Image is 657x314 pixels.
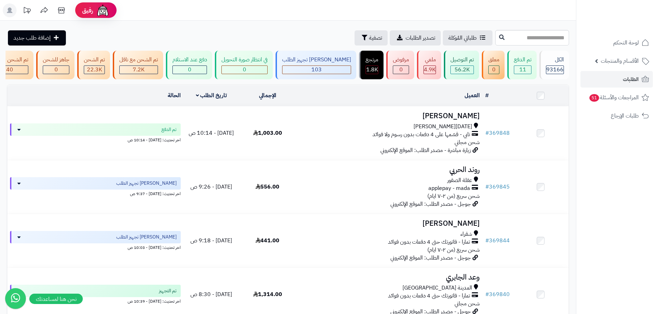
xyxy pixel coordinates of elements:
[366,65,378,74] span: 1.8K
[43,56,69,64] div: جاهز للشحن
[372,131,470,139] span: تابي - قسّمها على 4 دفعات بدون رسوم ولا فوائد
[82,6,93,14] span: رفيق
[159,287,177,294] span: تم التجهيز
[428,184,470,192] span: applepay - mada
[119,56,158,64] div: تم الشحن مع ناقل
[54,65,58,74] span: 0
[253,290,282,298] span: 1,314.00
[298,220,480,227] h3: [PERSON_NAME]
[18,3,36,19] a: تحديثات المنصة
[221,56,268,64] div: في انتظار صورة التحويل
[442,51,480,79] a: تم التوصيل 56.2K
[613,38,639,48] span: لوحة التحكم
[366,56,378,64] div: مرتجع
[447,176,472,184] span: عقلة الصقور
[489,66,499,74] div: 0
[84,66,104,74] div: 22264
[120,66,158,74] div: 7223
[282,56,351,64] div: [PERSON_NAME] تجهيز الطلب
[282,66,351,74] div: 103
[96,3,110,17] img: ai-face.png
[190,236,232,245] span: [DATE] - 9:18 ص
[514,66,531,74] div: 11
[451,66,474,74] div: 56162
[443,30,492,45] a: طلباتي المُوكلة
[196,91,227,100] a: تاريخ الطلب
[402,284,472,292] span: المدينة [GEOGRAPHIC_DATA]
[406,34,435,42] span: تصدير الطلبات
[485,290,489,298] span: #
[8,30,66,45] a: إضافة طلب جديد
[450,56,474,64] div: تم التوصيل
[173,66,207,74] div: 0
[623,74,639,84] span: الطلبات
[168,91,181,100] a: الحالة
[213,51,274,79] a: في انتظار صورة التحويل 0
[424,66,436,74] div: 4928
[385,51,416,79] a: مرفوض 0
[10,136,181,143] div: اخر تحديث: [DATE] - 10:14 ص
[485,236,489,245] span: #
[274,51,358,79] a: [PERSON_NAME] تجهيز الطلب 103
[298,273,480,281] h3: وعد الجابري
[111,51,165,79] a: تم الشحن مع ناقل 7.2K
[253,129,282,137] span: 1,003.00
[393,66,409,74] div: 0
[190,183,232,191] span: [DATE] - 9:26 ص
[519,65,526,74] span: 11
[43,66,69,74] div: 0
[165,51,213,79] a: دفع عند الاستلام 0
[87,65,102,74] span: 22.3K
[580,34,653,51] a: لوحة التحكم
[465,91,480,100] a: العميل
[355,30,388,45] button: تصفية
[222,66,267,74] div: 0
[580,89,653,106] a: المراجعات والأسئلة51
[546,56,564,64] div: الكل
[601,56,639,66] span: الأقسام والمنتجات
[455,300,480,308] span: شحن مجاني
[256,183,279,191] span: 556.00
[589,94,599,102] span: 51
[116,180,177,187] span: [PERSON_NAME] تجهيز الطلب
[393,56,409,64] div: مرفوض
[416,51,442,79] a: ملغي 4.9K
[84,56,105,64] div: تم الشحن
[298,166,480,174] h3: روند الحربي
[580,71,653,88] a: الطلبات
[514,56,531,64] div: تم الدفع
[298,112,480,120] h3: [PERSON_NAME]
[506,51,538,79] a: تم الدفع 11
[492,65,496,74] span: 0
[380,146,471,154] span: زيارة مباشرة - مصدر الطلب: الموقع الإلكتروني
[480,51,506,79] a: معلق 0
[427,246,480,254] span: شحن سريع (من ٢-٧ ايام)
[455,138,480,146] span: شحن مجاني
[610,5,650,20] img: logo-2.png
[427,192,480,200] span: شحن سريع (من ٢-٧ ايام)
[256,236,279,245] span: 441.00
[399,65,403,74] span: 0
[390,254,471,262] span: جوجل - مصدر الطلب: الموقع الإلكتروني
[485,236,510,245] a: #369844
[455,65,470,74] span: 56.2K
[589,93,639,102] span: المراجعات والأسئلة
[546,65,564,74] span: 93166
[538,51,570,79] a: الكل93166
[172,56,207,64] div: دفع عند الاستلام
[358,51,385,79] a: مرتجع 1.8K
[460,230,472,238] span: شقراء
[10,297,181,304] div: اخر تحديث: [DATE] - 10:39 ص
[369,34,382,42] span: تصفية
[190,290,232,298] span: [DATE] - 8:30 ص
[388,292,470,300] span: تمارا - فاتورتك حتى 4 دفعات بدون فوائد
[424,65,436,74] span: 4.9K
[10,243,181,251] div: اخر تحديث: [DATE] - 10:03 ص
[485,129,510,137] a: #369848
[390,200,471,208] span: جوجل - مصدر الطلب: الموقع الإلكتروني
[488,56,499,64] div: معلق
[580,108,653,124] a: طلبات الإرجاع
[161,126,177,133] span: تم الدفع
[485,183,510,191] a: #369845
[116,234,177,241] span: [PERSON_NAME] تجهيز الطلب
